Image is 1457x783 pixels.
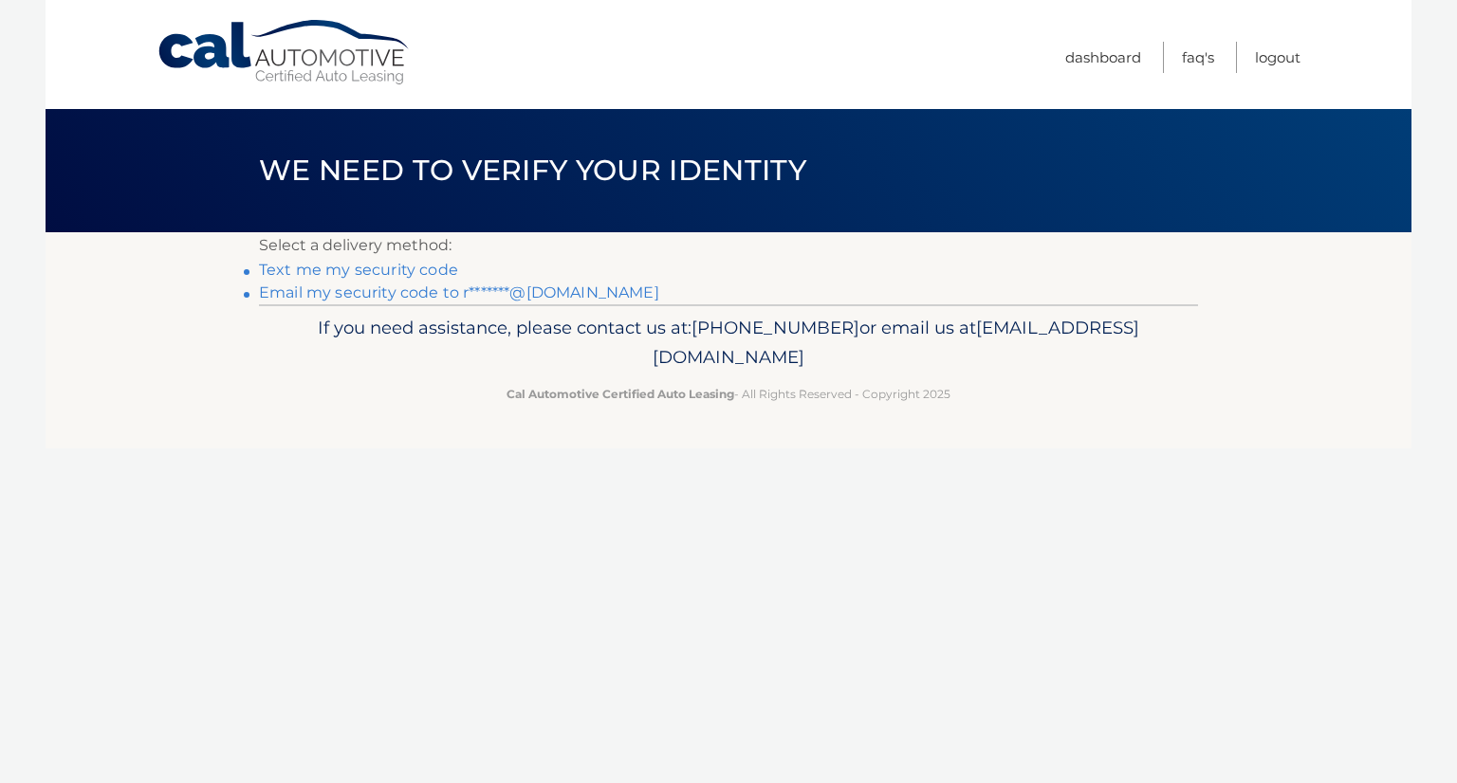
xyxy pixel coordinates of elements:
[507,387,734,401] strong: Cal Automotive Certified Auto Leasing
[1255,42,1300,73] a: Logout
[157,19,413,86] a: Cal Automotive
[692,317,859,338] span: [PHONE_NUMBER]
[271,313,1186,373] p: If you need assistance, please contact us at: or email us at
[259,153,806,188] span: We need to verify your identity
[271,384,1186,404] p: - All Rights Reserved - Copyright 2025
[1182,42,1214,73] a: FAQ's
[259,261,458,279] a: Text me my security code
[1065,42,1141,73] a: Dashboard
[259,283,659,301] a: Email my security code to r*******@[DOMAIN_NAME]
[259,232,1198,259] p: Select a delivery method:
